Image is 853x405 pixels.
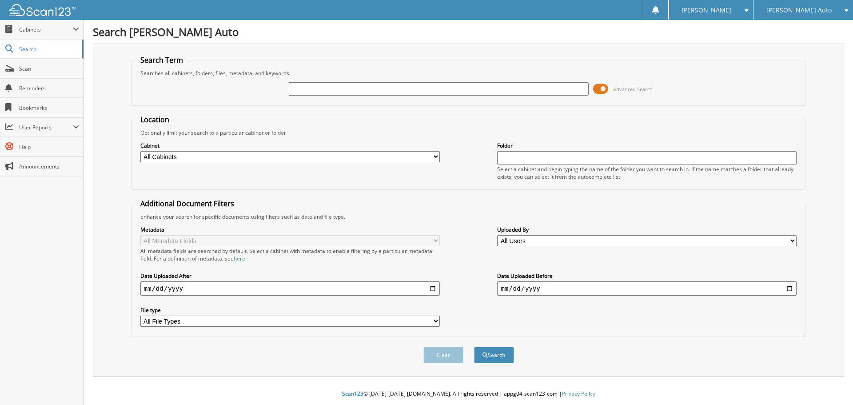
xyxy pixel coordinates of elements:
label: Date Uploaded After [140,272,440,280]
span: Announcements [19,163,79,170]
span: Scan123 [342,390,363,397]
legend: Location [136,115,174,124]
button: Search [474,347,514,363]
a: Privacy Policy [562,390,595,397]
button: Clear [423,347,463,363]
span: Reminders [19,84,79,92]
span: Scan [19,65,79,72]
label: Folder [497,142,797,149]
input: end [497,281,797,296]
label: Metadata [140,226,440,233]
span: Advanced Search [613,86,653,92]
div: All metadata fields are searched by default. Select a cabinet with metadata to enable filtering b... [140,247,440,262]
div: Enhance your search for specific documents using filters such as date and file type. [136,213,801,221]
h1: Search [PERSON_NAME] Auto [93,24,844,39]
span: Cabinets [19,26,73,33]
div: © [DATE]-[DATE] [DOMAIN_NAME]. All rights reserved | appg04-scan123-com | [84,383,853,405]
label: Date Uploaded Before [497,272,797,280]
iframe: Chat Widget [809,362,853,405]
span: Help [19,143,79,151]
span: Search [19,45,78,53]
div: Select a cabinet and begin typing the name of the folder you want to search in. If the name match... [497,165,797,180]
div: Optionally limit your search to a particular cabinet or folder [136,129,801,136]
span: User Reports [19,124,73,131]
a: here [234,255,245,262]
label: Uploaded By [497,226,797,233]
legend: Additional Document Filters [136,199,239,209]
img: scan123-logo-white.svg [9,4,76,16]
legend: Search Term [136,55,187,65]
label: Cabinet [140,142,440,149]
span: [PERSON_NAME] [682,8,731,13]
div: Searches all cabinets, folders, files, metadata, and keywords [136,69,801,77]
input: start [140,281,440,296]
span: [PERSON_NAME] Auto [766,8,832,13]
span: Bookmarks [19,104,79,112]
label: File type [140,306,440,314]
